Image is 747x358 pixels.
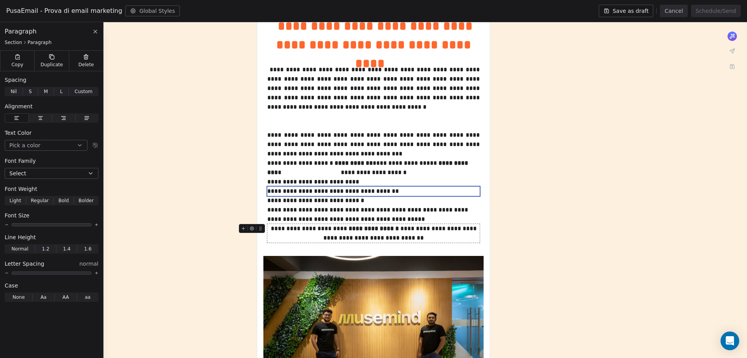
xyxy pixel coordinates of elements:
[11,245,28,252] span: Normal
[5,185,37,193] span: Font Weight
[721,332,739,350] div: Open Intercom Messenger
[125,5,180,16] button: Global Styles
[42,245,49,252] span: 1.2
[79,260,98,268] span: normal
[5,282,18,289] span: Case
[11,88,17,95] span: Nil
[63,245,70,252] span: 1.4
[5,27,37,36] span: Paragraph
[29,88,32,95] span: S
[12,294,25,301] span: None
[79,197,94,204] span: Bolder
[28,39,52,46] span: Paragraph
[5,233,36,241] span: Line Height
[599,5,654,17] button: Save as draft
[5,157,36,165] span: Font Family
[9,197,21,204] span: Light
[9,169,26,177] span: Select
[85,294,91,301] span: aa
[60,88,63,95] span: L
[5,76,26,84] span: Spacing
[79,62,94,68] span: Delete
[44,88,48,95] span: M
[11,62,23,68] span: Copy
[5,102,33,110] span: Alignment
[660,5,687,17] button: Cancel
[75,88,93,95] span: Custom
[5,140,88,151] button: Pick a color
[5,260,44,268] span: Letter Spacing
[40,294,47,301] span: Aa
[5,39,22,46] span: Section
[691,5,741,17] button: Schedule/Send
[5,129,32,137] span: Text Color
[62,294,69,301] span: AA
[31,197,49,204] span: Regular
[5,212,30,219] span: Font Size
[58,197,69,204] span: Bold
[40,62,63,68] span: Duplicate
[84,245,91,252] span: 1.6
[6,6,122,16] span: PusaEmail - Prova di email marketing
